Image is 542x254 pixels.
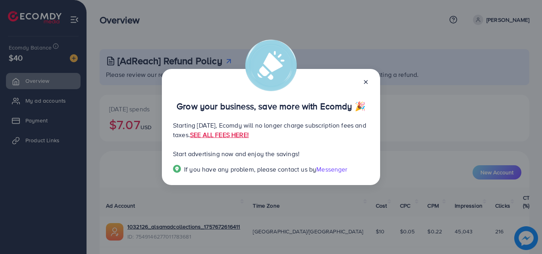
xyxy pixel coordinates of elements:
[173,149,369,159] p: Start advertising now and enjoy the savings!
[173,165,181,173] img: Popup guide
[245,40,297,91] img: alert
[316,165,347,174] span: Messenger
[173,120,369,139] p: Starting [DATE], Ecomdy will no longer charge subscription fees and taxes.
[173,101,369,111] p: Grow your business, save more with Ecomdy 🎉
[184,165,316,174] span: If you have any problem, please contact us by
[190,130,249,139] a: SEE ALL FEES HERE!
